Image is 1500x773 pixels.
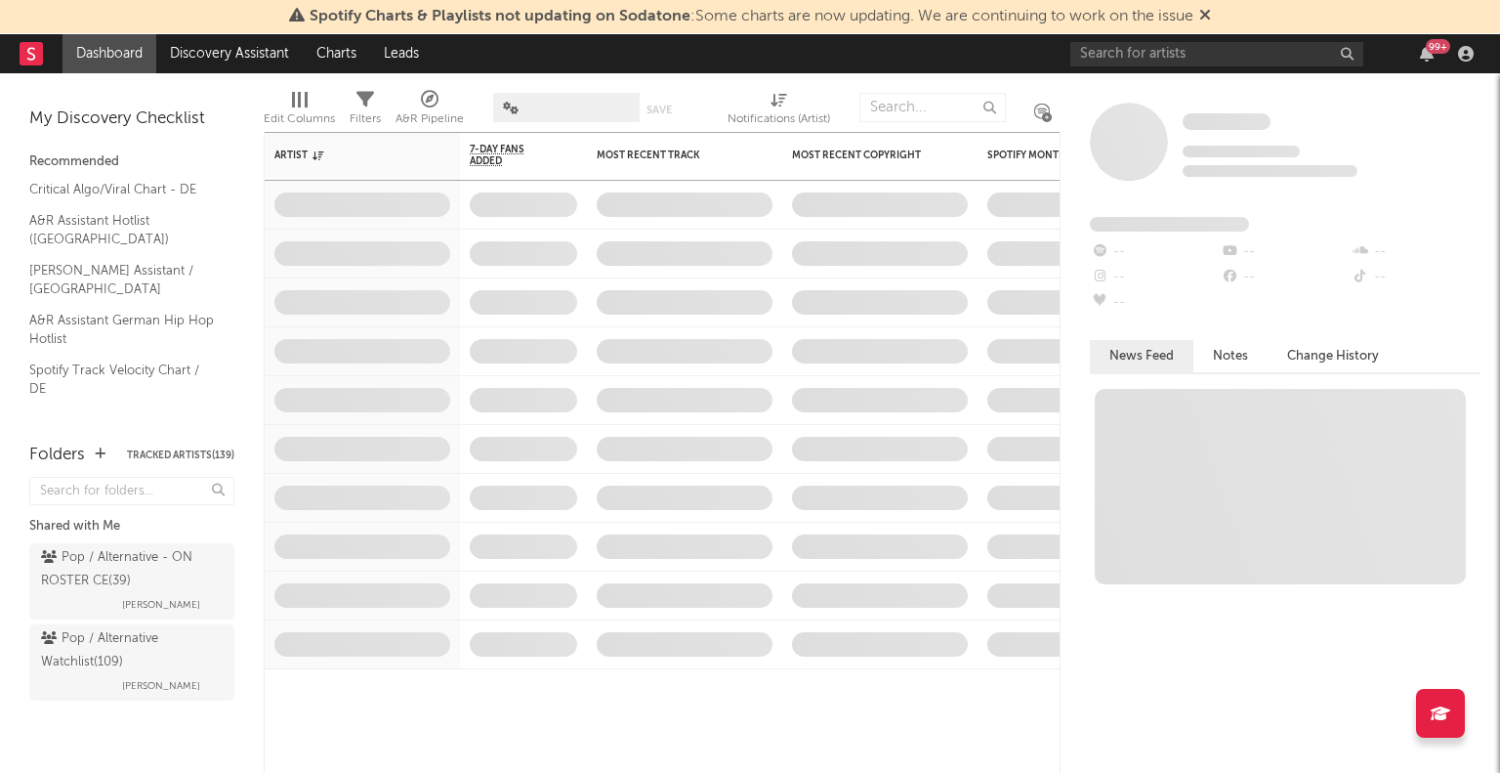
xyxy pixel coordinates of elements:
[310,9,1193,24] span: : Some charts are now updating. We are continuing to work on the issue
[1090,340,1193,372] button: News Feed
[859,93,1006,122] input: Search...
[987,150,1134,161] div: Spotify Monthly Listeners
[29,150,234,174] div: Recommended
[350,83,381,140] div: Filters
[1220,265,1350,290] div: --
[370,34,433,73] a: Leads
[646,105,672,115] button: Save
[29,477,234,505] input: Search for folders...
[1426,39,1450,54] div: 99 +
[264,83,335,140] div: Edit Columns
[41,627,218,674] div: Pop / Alternative Watchlist ( 109 )
[303,34,370,73] a: Charts
[29,107,234,131] div: My Discovery Checklist
[1193,340,1268,372] button: Notes
[62,34,156,73] a: Dashboard
[350,107,381,131] div: Filters
[1268,340,1398,372] button: Change History
[1420,46,1434,62] button: 99+
[1070,42,1363,66] input: Search for artists
[29,444,85,467] div: Folders
[1183,112,1271,132] a: Some Artist
[728,107,830,131] div: Notifications (Artist)
[728,83,830,140] div: Notifications (Artist)
[274,150,421,161] div: Artist
[1090,290,1220,316] div: --
[470,144,548,167] span: 7-Day Fans Added
[597,150,743,161] div: Most Recent Track
[29,543,234,620] a: Pop / Alternative - ON ROSTER CE(39)[PERSON_NAME]
[310,9,690,24] span: Spotify Charts & Playlists not updating on Sodatone
[1220,239,1350,265] div: --
[1183,146,1300,157] span: Tracking Since: [DATE]
[792,150,938,161] div: Most Recent Copyright
[29,260,215,300] a: [PERSON_NAME] Assistant / [GEOGRAPHIC_DATA]
[1351,265,1480,290] div: --
[264,107,335,131] div: Edit Columns
[29,360,215,400] a: Spotify Track Velocity Chart / DE
[396,107,464,131] div: A&R Pipeline
[1199,9,1211,24] span: Dismiss
[156,34,303,73] a: Discovery Assistant
[29,210,215,250] a: A&R Assistant Hotlist ([GEOGRAPHIC_DATA])
[1183,113,1271,130] span: Some Artist
[29,515,234,538] div: Shared with Me
[396,83,464,140] div: A&R Pipeline
[1351,239,1480,265] div: --
[41,546,218,593] div: Pop / Alternative - ON ROSTER CE ( 39 )
[122,593,200,617] span: [PERSON_NAME]
[127,451,234,460] button: Tracked Artists(139)
[1090,217,1249,232] span: Fans Added by Platform
[122,674,200,698] span: [PERSON_NAME]
[1090,239,1220,265] div: --
[29,624,234,701] a: Pop / Alternative Watchlist(109)[PERSON_NAME]
[1090,265,1220,290] div: --
[1183,165,1357,177] span: 0 fans last week
[29,179,215,200] a: Critical Algo/Viral Chart - DE
[29,310,215,350] a: A&R Assistant German Hip Hop Hotlist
